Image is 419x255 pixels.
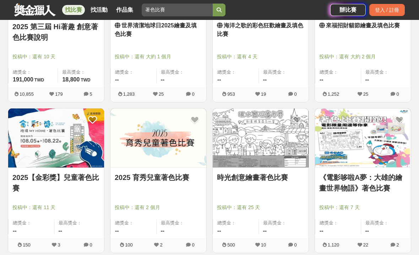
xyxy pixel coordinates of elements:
[59,228,62,234] span: --
[217,53,304,60] span: 投稿中：還有 4 天
[365,69,407,76] span: 最高獎金：
[23,242,31,248] span: 150
[62,5,85,15] a: 找比賽
[315,108,411,168] img: Cover Image
[89,242,92,248] span: 0
[115,21,202,38] a: 世界清潔地球日2025繪畫及填色比賽
[115,172,202,183] a: 2025 育秀兒童著色比賽
[396,91,399,97] span: 0
[8,108,104,168] img: Cover Image
[13,228,17,234] span: --
[62,69,100,76] span: 最高獎金：
[161,76,165,83] span: --
[319,21,407,30] a: 來福招財貓節繪畫及填色比賽
[319,172,407,193] a: 《電影哆啦A夢：大雄的繪畫世界物語》著色比賽
[365,228,369,234] span: --
[330,4,366,16] a: 辦比賽
[13,69,53,76] span: 總獎金：
[263,69,305,76] span: 最高獎金：
[217,69,254,76] span: 總獎金：
[13,76,33,83] span: 191,000
[34,78,44,83] span: TWD
[115,53,202,60] span: 投稿中：還有 大約 1 個月
[58,242,60,248] span: 3
[365,76,369,83] span: --
[319,204,407,211] span: 投稿中：還有 7 天
[217,228,221,234] span: --
[328,242,339,248] span: 1,120
[396,242,399,248] span: 2
[365,219,407,227] span: 最高獎金：
[263,228,267,234] span: --
[81,78,90,83] span: TWD
[294,91,296,97] span: 0
[213,108,309,168] img: Cover Image
[115,76,119,83] span: --
[115,219,152,227] span: 總獎金：
[227,91,235,97] span: 953
[227,242,235,248] span: 500
[110,108,206,168] img: Cover Image
[217,76,221,83] span: --
[142,4,213,16] input: 2025高通台灣AI黑客松
[12,172,100,193] a: 2025【金彩獎】兒童著色比賽
[294,242,296,248] span: 0
[263,76,267,83] span: --
[12,53,100,60] span: 投稿中：還有 10 天
[263,219,305,227] span: 最高獎金：
[123,91,135,97] span: 1,283
[12,204,100,211] span: 投稿中：還有 11 天
[217,21,304,38] a: 海洋之歌的彩色狂歡繪畫及填色比賽
[217,204,304,211] span: 投稿中：還有 25 天
[62,76,80,83] span: 18,800
[12,21,100,43] a: 2025 第三屆 Hi著趣 創意著色比賽說明
[328,91,339,97] span: 1,252
[13,219,50,227] span: 總獎金：
[159,91,164,97] span: 25
[20,91,34,97] span: 10,855
[217,172,304,183] a: 時光創意繪畫著色比賽
[217,219,254,227] span: 總獎金：
[320,69,357,76] span: 總獎金：
[192,91,194,97] span: 0
[113,5,136,15] a: 作品集
[89,91,92,97] span: 5
[115,228,119,234] span: --
[261,242,266,248] span: 10
[319,53,407,60] span: 投稿中：還有 大約 2 個月
[160,242,162,248] span: 2
[115,69,152,76] span: 總獎金：
[363,91,368,97] span: 25
[161,69,202,76] span: 最高獎金：
[55,91,63,97] span: 179
[320,228,323,234] span: --
[320,219,357,227] span: 總獎金：
[192,242,194,248] span: 0
[161,228,165,234] span: --
[261,91,266,97] span: 19
[369,4,405,16] div: 登入 / 註冊
[59,219,100,227] span: 最高獎金：
[363,242,368,248] span: 22
[115,204,202,211] span: 投稿中：還有 2 個月
[88,5,110,15] a: 找活動
[161,219,202,227] span: 最高獎金：
[320,76,323,83] span: --
[125,242,133,248] span: 100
